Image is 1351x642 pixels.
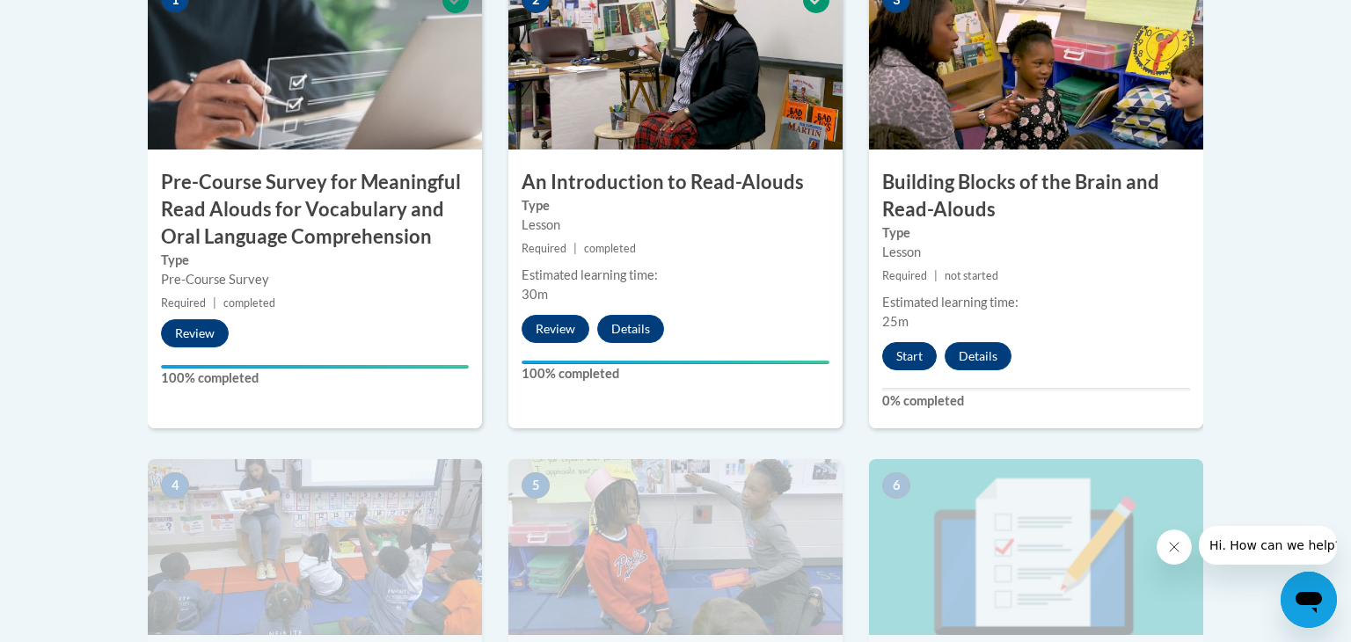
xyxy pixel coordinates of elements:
[161,365,469,368] div: Your progress
[597,315,664,343] button: Details
[508,459,843,635] img: Course Image
[161,368,469,388] label: 100% completed
[522,361,829,364] div: Your progress
[522,196,829,215] label: Type
[522,315,589,343] button: Review
[522,215,829,235] div: Lesson
[223,296,275,310] span: completed
[1281,572,1337,628] iframe: Button to launch messaging window
[573,242,577,255] span: |
[882,391,1190,411] label: 0% completed
[161,296,206,310] span: Required
[882,223,1190,243] label: Type
[522,364,829,383] label: 100% completed
[522,287,548,302] span: 30m
[522,266,829,285] div: Estimated learning time:
[869,169,1203,223] h3: Building Blocks of the Brain and Read-Alouds
[882,314,909,329] span: 25m
[1157,529,1192,565] iframe: Close message
[584,242,636,255] span: completed
[522,242,566,255] span: Required
[869,459,1203,635] img: Course Image
[161,270,469,289] div: Pre-Course Survey
[11,12,142,26] span: Hi. How can we help?
[882,472,910,499] span: 6
[945,269,998,282] span: not started
[934,269,938,282] span: |
[161,319,229,347] button: Review
[508,169,843,196] h3: An Introduction to Read-Alouds
[148,459,482,635] img: Course Image
[882,342,937,370] button: Start
[148,169,482,250] h3: Pre-Course Survey for Meaningful Read Alouds for Vocabulary and Oral Language Comprehension
[161,472,189,499] span: 4
[882,293,1190,312] div: Estimated learning time:
[945,342,1011,370] button: Details
[522,472,550,499] span: 5
[882,269,927,282] span: Required
[1199,526,1337,565] iframe: Message from company
[161,251,469,270] label: Type
[213,296,216,310] span: |
[882,243,1190,262] div: Lesson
